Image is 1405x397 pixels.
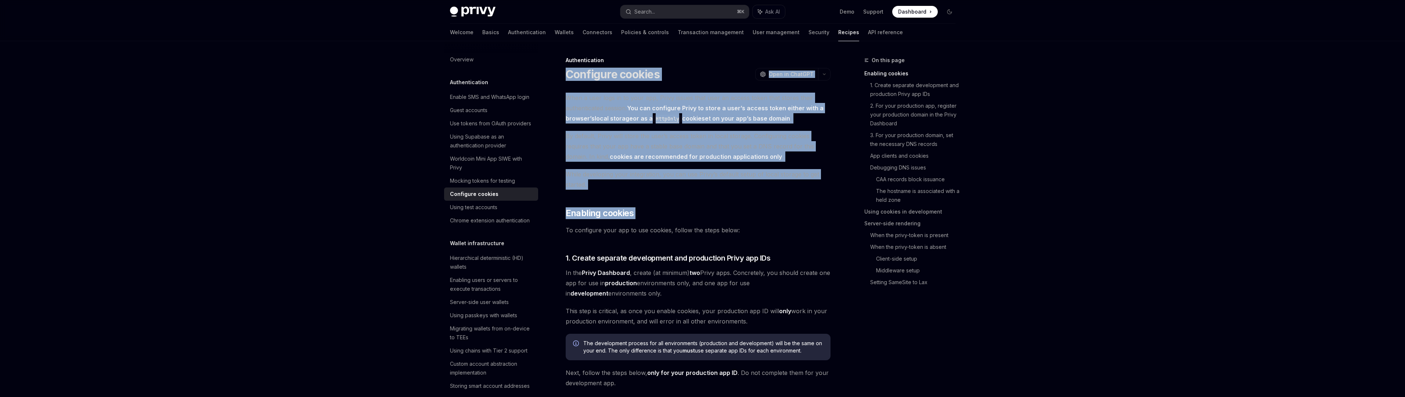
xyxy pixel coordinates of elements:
div: Overview [450,55,473,64]
a: The hostname is associated with a held zone [876,185,961,206]
a: Middleware setup [876,265,961,276]
a: Enable SMS and WhatsApp login [444,90,538,104]
span: On this page [872,56,905,65]
a: Support [863,8,883,15]
a: Setting SameSite to Lax [870,276,961,288]
span: Open in ChatGPT [769,71,814,78]
a: When the privy-token is absent [870,241,961,253]
a: Using Supabase as an authentication provider [444,130,538,152]
button: Toggle dark mode [944,6,955,18]
a: Hierarchical deterministic (HD) wallets [444,251,538,273]
a: Enabling cookies [864,68,961,79]
span: Ask AI [765,8,780,15]
div: Using Supabase as an authentication provider [450,132,534,150]
a: Using cookies in development [864,206,961,218]
strong: development [570,290,608,297]
a: Security [808,24,829,41]
div: Chrome extension authentication [450,216,530,225]
strong: production [605,279,637,287]
a: When the privy-token is present [870,229,961,241]
a: Using chains with Tier 2 support [444,344,538,357]
div: Mocking tokens for testing [450,176,515,185]
a: Dashboard [892,6,938,18]
div: Search... [634,7,655,16]
strong: must [682,347,695,354]
a: API reference [868,24,903,41]
div: Using passkeys with wallets [450,311,517,320]
div: Guest accounts [450,106,487,115]
div: Configure cookies [450,190,498,198]
span: ⌘ K [737,9,745,15]
a: Custom account abstraction implementation [444,357,538,379]
a: 2. For your production app, register your production domain in the Privy Dashboard [870,100,961,129]
div: Use tokens from OAuth providers [450,119,531,128]
a: Basics [482,24,499,41]
span: While developing your integration, you can use Privy’s default setup of local storage to get star... [566,169,831,190]
span: 1. Create separate development and production Privy app IDs [566,253,771,263]
a: Recipes [838,24,859,41]
strong: two [689,269,700,276]
a: CAA records block issuance [876,174,961,185]
a: 1. Create separate development and production Privy app IDs [870,79,961,100]
span: By default, Privy will store the user’s access token in local storage. Configuring cookies requir... [566,131,831,162]
img: dark logo [450,7,496,17]
a: Migrating wallets from on-device to TEEs [444,322,538,344]
div: Server-side user wallets [450,298,509,307]
a: Mocking tokens for testing [444,174,538,187]
a: App clients and cookies [870,150,961,162]
a: Debugging DNS issues [870,162,961,174]
a: HttpOnlycookie [653,115,702,122]
code: HttpOnly [653,115,682,123]
span: To configure your app to use cookies, follow the steps below: [566,225,831,235]
a: Worldcoin Mini App SIWE with Privy [444,152,538,174]
h1: Configure cookies [566,68,660,81]
a: Wallets [555,24,574,41]
div: Custom account abstraction implementation [450,360,534,377]
strong: cookies are recommended for production applications only [610,153,782,160]
span: In the , create (at minimum) Privy apps. Concretely, you should create one app for use in environ... [566,268,831,298]
a: local storage [595,115,633,122]
a: Configure cookies [444,187,538,201]
a: Using test accounts [444,201,538,214]
span: Next, follow the steps below, . Do not complete them for your development app. [566,368,831,388]
div: Worldcoin Mini App SIWE with Privy [450,154,534,172]
button: Search...⌘K [620,5,749,18]
div: Enable SMS and WhatsApp login [450,93,529,101]
a: Transaction management [678,24,744,41]
a: Server-side user wallets [444,296,538,309]
button: Ask AI [753,5,785,18]
div: Using chains with Tier 2 support [450,346,527,355]
svg: Info [573,340,580,348]
div: Using test accounts [450,203,497,212]
strong: You can configure Privy to store a user’s access token either with a browser’s or as a set on you... [566,104,824,122]
a: Server-side rendering [864,218,961,229]
h5: Authentication [450,78,488,87]
a: Using passkeys with wallets [444,309,538,322]
span: The development process for all environments (production and development) will be the same on you... [583,340,823,354]
div: Enabling users or servers to execute transactions [450,276,534,293]
a: 3. For your production domain, set the necessary DNS records [870,129,961,150]
a: Authentication [508,24,546,41]
span: Dashboard [898,8,926,15]
a: Storing smart account addresses [444,379,538,393]
strong: only [779,307,791,315]
span: When a user logs in to your app, Privy issues that user an access token that stores their authent... [566,93,831,124]
div: Hierarchical deterministic (HD) wallets [450,254,534,271]
strong: Privy Dashboard [582,269,630,276]
a: Use tokens from OAuth providers [444,117,538,130]
a: Enabling users or servers to execute transactions [444,273,538,296]
strong: only for your production app ID [647,369,738,376]
a: Demo [840,8,854,15]
div: Authentication [566,57,831,64]
a: Policies & controls [621,24,669,41]
a: Connectors [583,24,612,41]
a: Chrome extension authentication [444,214,538,227]
div: Migrating wallets from on-device to TEEs [450,324,534,342]
h5: Wallet infrastructure [450,239,504,248]
span: This step is critical, as once you enable cookies, your production app ID will work in your produ... [566,306,831,326]
a: Client-side setup [876,253,961,265]
button: Open in ChatGPT [755,68,818,81]
div: Storing smart account addresses [450,382,530,390]
a: Overview [444,53,538,66]
a: Privy Dashboard [582,269,630,277]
